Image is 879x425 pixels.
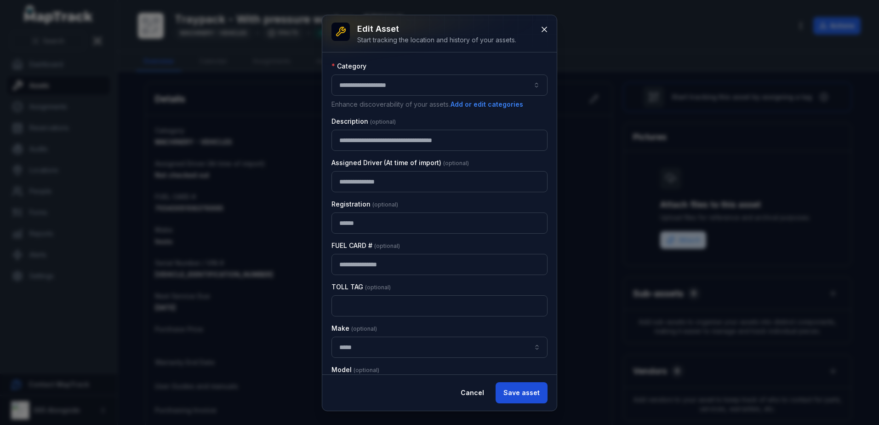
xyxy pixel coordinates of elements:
label: FUEL CARD # [331,241,400,250]
label: Model [331,365,379,374]
button: Cancel [453,382,492,403]
button: Add or edit categories [450,99,524,109]
div: Start tracking the location and history of your assets. [357,35,516,45]
label: Description [331,117,396,126]
label: Assigned Driver (At time of import) [331,158,469,167]
input: asset-edit:cf[2c9a1bd6-738d-4b2a-ac98-3f96f4078ca0]-label [331,337,548,358]
label: Registration [331,200,398,209]
h3: Edit asset [357,23,516,35]
label: Category [331,62,366,71]
label: Make [331,324,377,333]
p: Enhance discoverability of your assets. [331,99,548,109]
button: Save asset [496,382,548,403]
label: TOLL TAG [331,282,391,292]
